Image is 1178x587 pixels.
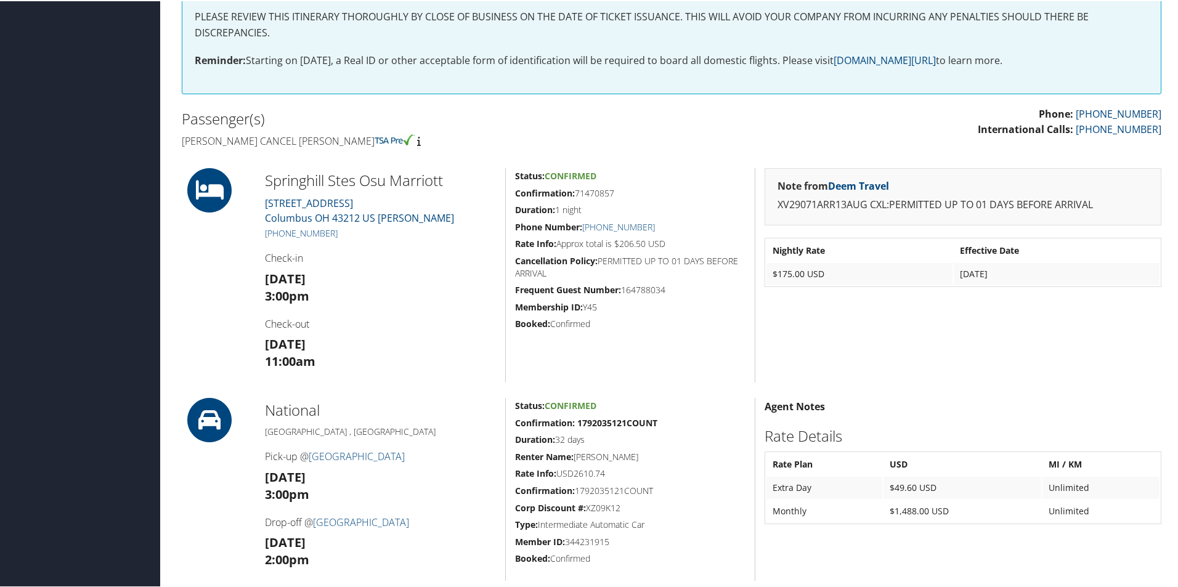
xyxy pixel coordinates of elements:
[515,237,745,249] h5: Approx total is $206.50 USD
[265,226,338,238] a: [PHONE_NUMBER]
[265,533,306,549] strong: [DATE]
[265,399,496,419] h2: National
[515,416,657,427] strong: Confirmation: 1792035121COUNT
[515,551,745,564] h5: Confirmed
[766,499,882,521] td: Monthly
[182,107,662,128] h2: Passenger(s)
[265,195,454,224] a: [STREET_ADDRESS]Columbus OH 43212 US [PERSON_NAME]
[265,169,496,190] h2: Springhill Stes Osu Marriott
[515,517,745,530] h5: Intermediate Automatic Car
[265,250,496,264] h4: Check-in
[265,448,496,462] h4: Pick-up @
[515,535,565,546] strong: Member ID:
[515,450,745,462] h5: [PERSON_NAME]
[265,352,315,368] strong: 11:00am
[515,535,745,547] h5: 344231915
[582,220,655,232] a: [PHONE_NUMBER]
[883,499,1041,521] td: $1,488.00 USD
[515,432,555,444] strong: Duration:
[515,283,745,295] h5: 164788034
[515,466,745,479] h5: USD2610.74
[515,283,621,294] strong: Frequent Guest Number:
[182,133,662,147] h4: [PERSON_NAME] Cancel [PERSON_NAME]
[1042,476,1160,498] td: Unlimited
[1076,121,1161,135] a: [PHONE_NUMBER]
[515,317,550,328] strong: Booked:
[1076,106,1161,119] a: [PHONE_NUMBER]
[515,169,545,180] strong: Status:
[265,424,496,437] h5: [GEOGRAPHIC_DATA] , [GEOGRAPHIC_DATA]
[265,485,309,501] strong: 3:00pm
[515,220,582,232] strong: Phone Number:
[978,121,1073,135] strong: International Calls:
[515,186,575,198] strong: Confirmation:
[883,452,1041,474] th: USD
[309,448,405,462] a: [GEOGRAPHIC_DATA]
[515,317,745,329] h5: Confirmed
[265,514,496,528] h4: Drop-off @
[766,238,953,261] th: Nightly Rate
[515,450,574,461] strong: Renter Name:
[195,52,1148,68] p: Starting on [DATE], a Real ID or other acceptable form of identification will be required to boar...
[195,52,246,66] strong: Reminder:
[515,254,598,265] strong: Cancellation Policy:
[265,269,306,286] strong: [DATE]
[1039,106,1073,119] strong: Phone:
[515,484,575,495] strong: Confirmation:
[545,169,596,180] span: Confirmed
[265,550,309,567] strong: 2:00pm
[778,196,1148,212] p: XV29071ARR13AUG CXL:PERMITTED UP TO 01 DAYS BEFORE ARRIVAL
[313,514,409,528] a: [GEOGRAPHIC_DATA]
[515,501,586,512] strong: Corp Discount #:
[375,133,415,144] img: tsa-precheck.png
[1042,452,1160,474] th: MI / KM
[515,237,556,248] strong: Rate Info:
[515,501,745,513] h5: XZ09K12
[545,399,596,410] span: Confirmed
[954,262,1160,284] td: [DATE]
[1042,499,1160,521] td: Unlimited
[515,484,745,496] h5: 1792035121COUNT
[883,476,1041,498] td: $49.60 USD
[954,238,1160,261] th: Effective Date
[766,262,953,284] td: $175.00 USD
[195,8,1148,39] p: PLEASE REVIEW THIS ITINERARY THOROUGHLY BY CLOSE OF BUSINESS ON THE DATE OF TICKET ISSUANCE. THIS...
[515,551,550,563] strong: Booked:
[766,452,882,474] th: Rate Plan
[265,316,496,330] h4: Check-out
[265,286,309,303] strong: 3:00pm
[765,424,1161,445] h2: Rate Details
[778,178,889,192] strong: Note from
[515,399,545,410] strong: Status:
[515,432,745,445] h5: 32 days
[265,468,306,484] strong: [DATE]
[515,186,745,198] h5: 71470857
[515,466,556,478] strong: Rate Info:
[765,399,825,412] strong: Agent Notes
[515,254,745,278] h5: PERMITTED UP TO 01 DAYS BEFORE ARRIVAL
[834,52,936,66] a: [DOMAIN_NAME][URL]
[515,203,745,215] h5: 1 night
[515,300,583,312] strong: Membership ID:
[515,300,745,312] h5: Y45
[766,476,882,498] td: Extra Day
[828,178,889,192] a: Deem Travel
[265,334,306,351] strong: [DATE]
[515,203,555,214] strong: Duration:
[515,517,538,529] strong: Type:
